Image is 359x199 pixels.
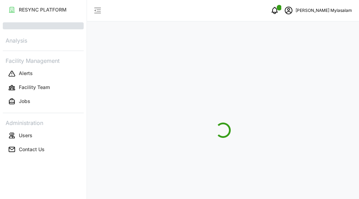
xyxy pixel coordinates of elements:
[3,3,84,16] button: RESYNC PLATFORM
[3,81,84,95] a: Facility Team
[3,35,84,45] p: Analysis
[3,67,84,80] button: Alerts
[19,98,30,105] p: Jobs
[3,128,84,142] a: Users
[3,3,84,17] a: RESYNC PLATFORM
[3,95,84,108] button: Jobs
[282,3,296,17] button: schedule
[19,146,45,153] p: Contact Us
[268,3,282,17] button: notifications
[19,70,33,77] p: Alerts
[19,6,67,13] p: RESYNC PLATFORM
[3,117,84,127] p: Administration
[3,81,84,94] button: Facility Team
[3,142,84,156] a: Contact Us
[3,129,84,142] button: Users
[3,67,84,81] a: Alerts
[3,143,84,156] button: Contact Us
[296,7,352,14] p: [PERSON_NAME] Mylasalam
[19,132,32,139] p: Users
[3,55,84,65] p: Facility Management
[19,84,50,91] p: Facility Team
